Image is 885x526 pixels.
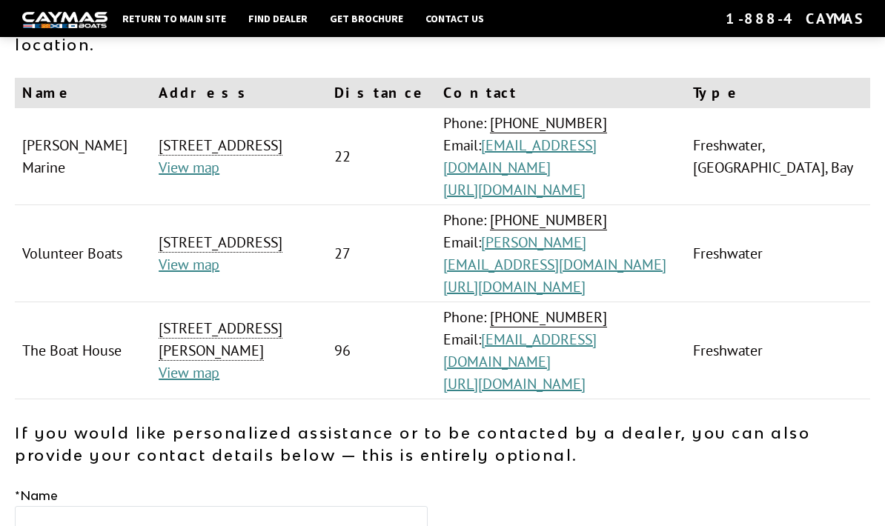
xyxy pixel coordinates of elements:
a: [EMAIL_ADDRESS][DOMAIN_NAME] [443,136,597,177]
td: 22 [327,108,436,205]
td: Freshwater [686,302,870,399]
p: If you would like personalized assistance or to be contacted by a dealer, you can also provide yo... [15,422,870,466]
td: Freshwater [686,205,870,302]
a: Find Dealer [241,9,315,28]
a: View map [159,255,219,274]
td: The Boat House [15,302,151,399]
a: [URL][DOMAIN_NAME] [443,277,586,296]
div: 1-888-4CAYMAS [726,9,863,28]
td: 96 [327,302,436,399]
th: Contact [436,78,686,108]
a: Return to main site [115,9,233,28]
a: [URL][DOMAIN_NAME] [443,374,586,393]
td: Volunteer Boats [15,205,151,302]
th: Address [151,78,327,108]
a: [PERSON_NAME][EMAIL_ADDRESS][DOMAIN_NAME] [443,233,666,274]
label: Name [15,487,58,505]
td: 27 [327,205,436,302]
td: Phone: Email: [436,205,686,302]
a: Contact Us [418,9,491,28]
a: Get Brochure [322,9,411,28]
td: Phone: Email: [436,108,686,205]
a: [URL][DOMAIN_NAME] [443,180,586,199]
th: Type [686,78,870,108]
td: Freshwater, [GEOGRAPHIC_DATA], Bay [686,108,870,205]
img: white-logo-c9c8dbefe5ff5ceceb0f0178aa75bf4bb51f6bca0971e226c86eb53dfe498488.png [22,12,107,27]
td: [PERSON_NAME] Marine [15,108,151,205]
th: Name [15,78,151,108]
th: Distance [327,78,436,108]
a: [EMAIL_ADDRESS][DOMAIN_NAME] [443,330,597,371]
a: View map [159,158,219,177]
a: View map [159,363,219,382]
td: Phone: Email: [436,302,686,399]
